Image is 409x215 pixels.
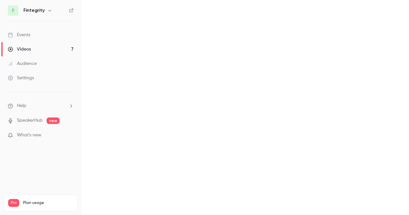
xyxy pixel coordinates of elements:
[8,75,34,81] div: Settings
[8,46,31,53] div: Videos
[17,132,41,139] span: What's new
[66,132,74,138] iframe: Noticeable Trigger
[47,117,60,124] span: new
[8,60,37,67] div: Audience
[23,200,73,206] span: Plan usage
[8,32,30,38] div: Events
[23,7,45,14] h6: Fintegrity
[17,117,43,124] a: SpeakerHub
[8,102,74,109] li: help-dropdown-opener
[8,199,19,207] span: Pro
[12,7,14,14] span: F
[17,102,26,109] span: Help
